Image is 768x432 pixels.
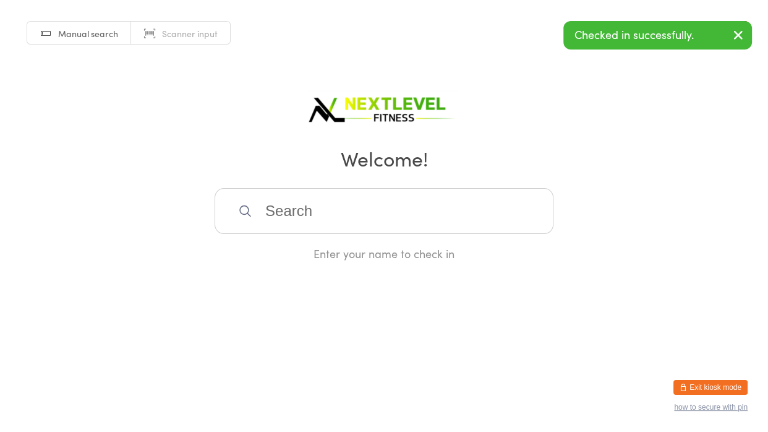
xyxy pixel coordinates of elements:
img: Next Level Fitness [307,87,461,127]
button: Exit kiosk mode [673,380,748,395]
h2: Welcome! [12,144,756,172]
div: Enter your name to check in [215,246,553,261]
span: Scanner input [162,27,218,40]
span: Manual search [58,27,118,40]
button: how to secure with pin [674,403,748,412]
div: Checked in successfully. [563,21,752,50]
input: Search [215,188,553,234]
